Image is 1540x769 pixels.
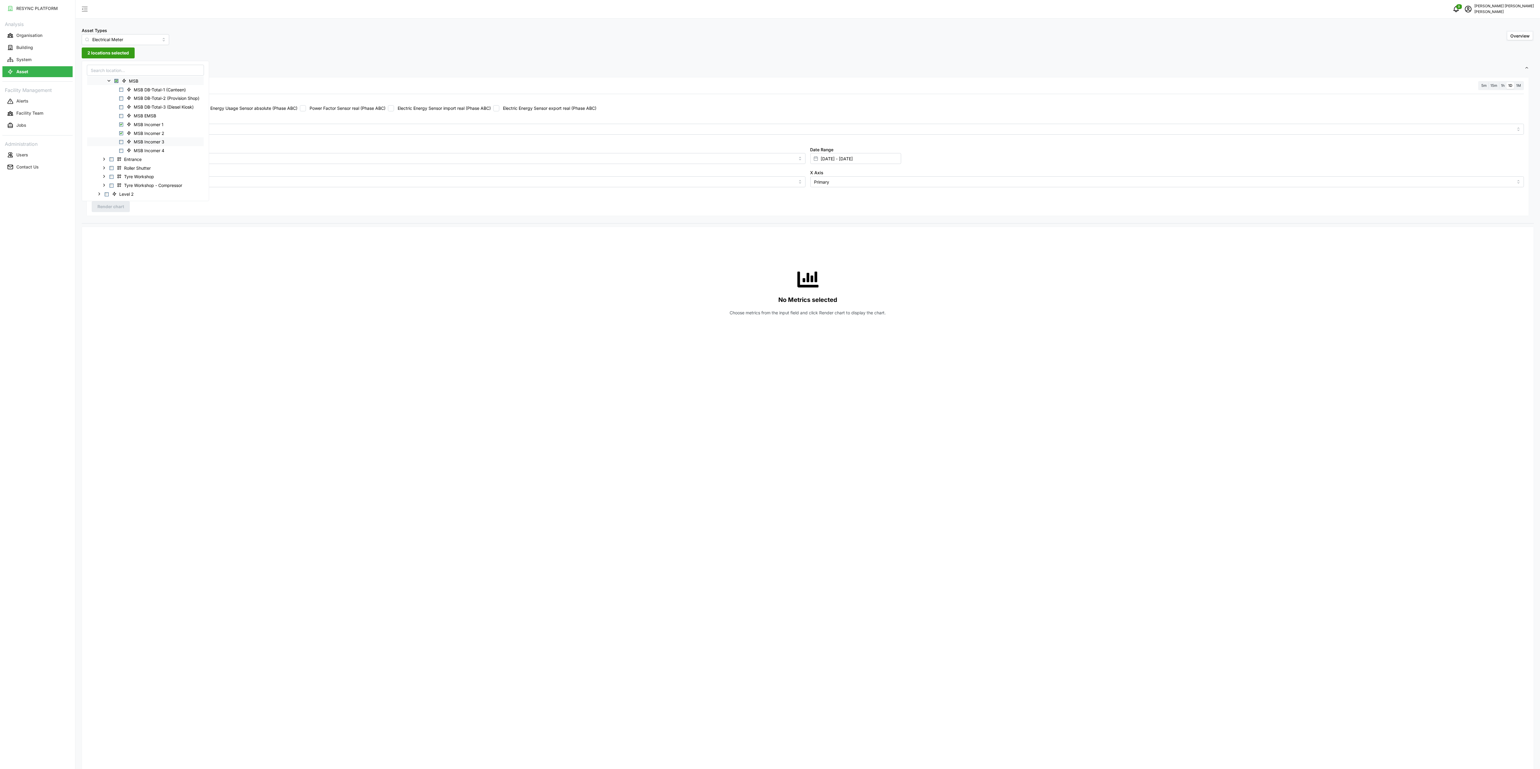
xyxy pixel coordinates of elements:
[2,42,73,53] button: Building
[134,87,186,93] span: MSB DB-Total-1 (Canteen)
[2,107,73,119] a: Facility Team
[119,123,123,126] span: Select MSB Incomer 1
[2,149,73,160] button: Users
[16,44,33,51] p: Building
[2,162,73,172] button: Contact Us
[2,85,73,94] p: Facility Management
[119,149,123,152] span: Select MSB Incomer 4
[16,5,58,11] p: RESYNC PLATFORM
[2,108,73,119] button: Facility Team
[810,169,824,176] label: X Axis
[119,131,123,135] span: Select MSB Incomer 2
[2,54,73,66] a: System
[730,310,886,316] p: Choose metrics from the input field and click Render chart to display the chart.
[1474,3,1534,9] p: [PERSON_NAME] [PERSON_NAME]
[82,47,135,58] button: 2 locations selected
[110,175,113,179] span: Select Tyre Workshop
[110,184,113,188] span: Select Tyre Workshop - Compressor
[114,79,118,83] span: Select MSB
[124,86,190,93] span: MSB DB-Total-1 (Canteen)
[114,173,158,180] span: Tyre Workshop
[1490,83,1497,88] span: 15m
[2,96,73,107] button: Alerts
[2,19,73,28] p: Analysis
[16,57,31,63] p: System
[499,105,596,111] label: Electric Energy Sensor export real (Phase ABC)
[87,61,1525,76] span: Settings
[394,105,491,111] label: Electric Energy Sensor import real (Phase ABC)
[188,105,297,111] label: Electrical Energy Usage Sensor absolute (Phase ABC)
[124,147,169,154] span: MSB Incomer 4
[82,27,107,34] label: Asset Types
[82,61,1534,76] button: Settings
[810,153,901,164] input: Select date range
[124,112,160,119] span: MSB EMSB
[1474,9,1534,15] p: [PERSON_NAME]
[82,76,1534,224] div: Settings
[119,77,143,84] span: MSB
[119,140,123,144] span: Select MSB Incomer 3
[119,97,123,100] span: Select MSB DB-Total-2 (Provision Shop)
[114,155,146,163] span: Entrance
[2,95,73,107] a: Alerts
[134,148,164,154] span: MSB Incomer 4
[114,182,186,189] span: Tyre Workshop - Compressor
[16,110,43,116] p: Facility Team
[1450,3,1462,15] button: notifications
[92,136,1524,141] p: *You can only select a maximum of 5 metrics
[119,114,123,118] span: Select MSB EMSB
[124,174,154,180] span: Tyre Workshop
[124,103,198,110] span: MSB DB-Total-3 (Diesel Kiosk)
[2,2,73,15] a: RESYNC PLATFORM
[16,152,28,158] p: Users
[134,130,164,136] span: MSB Incomer 2
[1508,83,1512,88] span: 1D
[134,122,163,128] span: MSB Incomer 1
[110,190,138,198] span: Level 2
[2,30,73,41] button: Organisation
[119,191,134,197] span: Level 2
[1516,83,1521,88] span: 1M
[1481,83,1487,88] span: 5m
[16,69,28,75] p: Asset
[124,138,169,145] span: MSB Incomer 3
[2,139,73,148] p: Administration
[105,192,109,196] span: Select Level 2
[2,119,73,132] a: Jobs
[134,139,164,145] span: MSB Incomer 3
[124,156,142,162] span: Entrance
[129,78,138,84] span: MSB
[16,164,39,170] p: Contact Us
[119,105,123,109] span: Select MSB DB-Total-3 (Diesel Kiosk)
[119,88,123,92] span: Select MSB DB-Total-1 (Canteen)
[92,153,806,164] input: Select chart type
[306,105,386,111] label: Power Factor Sensor real (Phase ABC)
[124,165,151,171] span: Roller Shutter
[134,113,156,119] span: MSB EMSB
[124,121,168,128] span: MSB Incomer 1
[102,126,1513,132] input: Select metric
[92,201,130,212] button: Render chart
[2,66,73,77] button: Asset
[87,48,129,58] span: 2 locations selected
[2,120,73,131] button: Jobs
[134,95,199,101] span: MSB DB-Total-2 (Provision Shop)
[778,295,837,305] p: No Metrics selected
[1510,33,1530,38] span: Overview
[97,201,124,212] span: Render chart
[110,157,113,161] span: Select Entrance
[810,176,1524,187] input: Select X axis
[2,29,73,41] a: Organisation
[87,65,204,76] input: Search location...
[2,54,73,65] button: System
[2,66,73,78] a: Asset
[124,182,182,188] span: Tyre Workshop - Compressor
[1462,3,1474,15] button: schedule
[2,161,73,173] a: Contact Us
[82,61,209,201] div: 2 locations selected
[2,41,73,54] a: Building
[2,149,73,161] a: Users
[2,3,73,14] button: RESYNC PLATFORM
[124,94,204,102] span: MSB DB-Total-2 (Provision Shop)
[124,129,169,136] span: MSB Incomer 2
